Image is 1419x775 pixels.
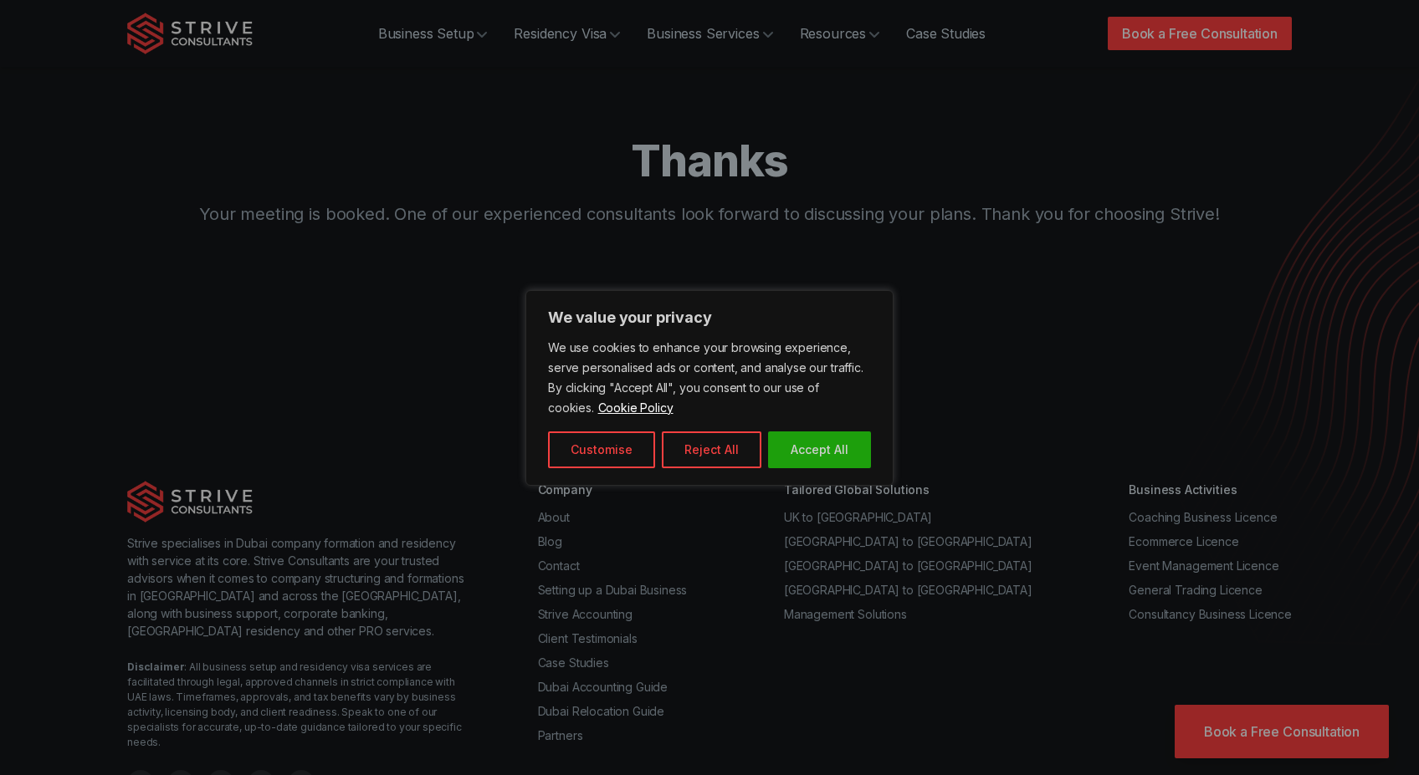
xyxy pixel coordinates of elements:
[662,431,761,468] button: Reject All
[548,308,871,328] p: We value your privacy
[768,431,871,468] button: Accept All
[525,290,894,486] div: We value your privacy
[597,400,674,416] a: Cookie Policy
[548,431,655,468] button: Customise
[548,338,871,418] p: We use cookies to enhance your browsing experience, serve personalised ads or content, and analys...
